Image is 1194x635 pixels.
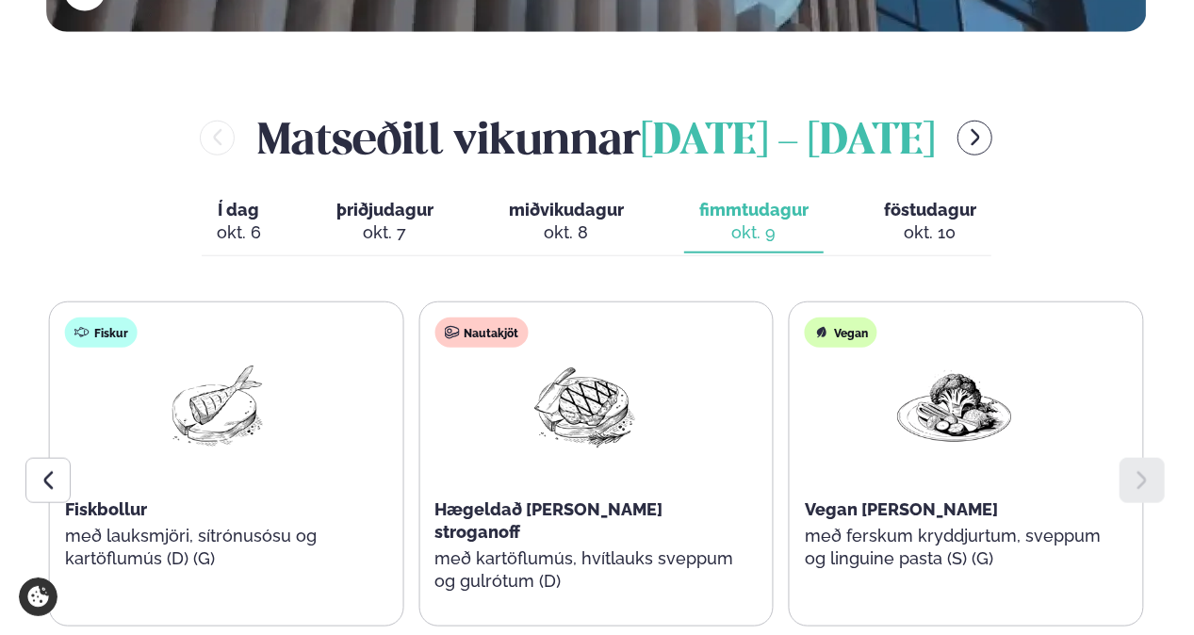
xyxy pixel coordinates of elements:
span: Vegan [PERSON_NAME] [805,499,998,519]
span: þriðjudagur [336,200,433,220]
div: Vegan [805,317,877,348]
div: okt. 9 [699,221,809,244]
span: miðvikudagur [509,200,624,220]
span: Hægeldað [PERSON_NAME] stroganoff [434,499,662,542]
p: með ferskum kryddjurtum, sveppum og linguine pasta (S) (G) [805,525,1104,570]
span: fimmtudagur [699,200,809,220]
div: Nautakjöt [434,317,528,348]
img: Vegan.png [894,363,1015,450]
div: okt. 8 [509,221,624,244]
span: Í dag [217,199,261,221]
div: okt. 10 [884,221,976,244]
div: okt. 6 [217,221,261,244]
button: menu-btn-right [957,121,992,155]
button: þriðjudagur okt. 7 [321,191,449,253]
a: Cookie settings [19,578,57,616]
button: Í dag okt. 6 [202,191,276,253]
p: með kartöflumús, hvítlauks sveppum og gulrótum (D) [434,547,734,593]
img: Beef-Meat.png [524,363,645,450]
button: fimmtudagur okt. 9 [684,191,824,253]
button: menu-btn-left [200,121,235,155]
img: fish.svg [74,325,90,340]
div: okt. 7 [336,221,433,244]
p: með lauksmjöri, sítrónusósu og kartöflumús (D) (G) [65,525,365,570]
img: Vegan.svg [814,325,829,340]
img: beef.svg [444,325,459,340]
button: föstudagur okt. 10 [869,191,991,253]
h2: Matseðill vikunnar [257,107,935,169]
button: miðvikudagur okt. 8 [494,191,639,253]
div: Fiskur [65,317,138,348]
span: föstudagur [884,200,976,220]
img: Fish.png [155,363,275,450]
span: Fiskbollur [65,499,147,519]
span: [DATE] - [DATE] [641,122,935,163]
